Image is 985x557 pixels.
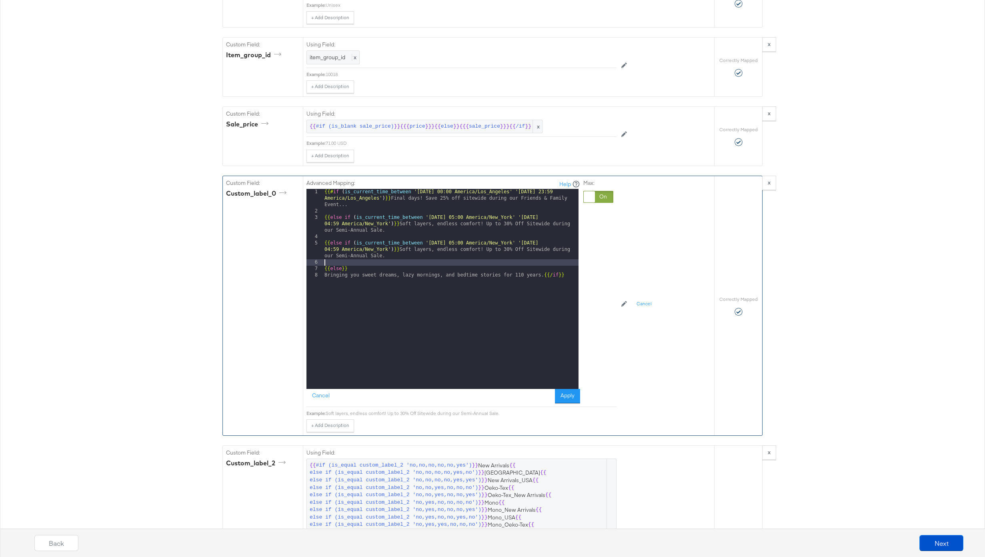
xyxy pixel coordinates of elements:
label: Using Field: [306,41,617,48]
span: {{{ [400,123,409,130]
span: else [441,123,453,130]
div: Example: [306,71,326,78]
strong: x [768,40,771,48]
label: Correctly Mapped [719,296,758,303]
div: 1 [306,189,323,208]
button: + Add Description [306,80,354,93]
span: }} [481,491,488,499]
span: }} [525,123,531,130]
span: {{{ [460,123,469,130]
label: Using Field: [306,449,617,457]
span: }} [481,506,488,514]
span: }} [478,484,484,492]
div: Soft layers, endless comfort! Up to 30% Off Sitewide during our Semi-Annual Sale. [326,410,617,417]
span: {{ [533,477,539,484]
span: {{ [310,462,316,469]
span: }} [478,469,484,477]
span: else if (is_equal custom_label_2 'no,yes,no,no,no,yes') [310,506,481,514]
span: }} [472,462,478,469]
label: Correctly Mapped [719,57,758,64]
span: }}} [425,123,434,130]
div: 2 [306,208,323,214]
button: x [762,37,776,52]
span: }} [481,514,488,521]
button: Back [34,535,78,551]
span: {{ [536,506,542,514]
label: Custom Field: [226,110,300,118]
span: {{ [545,491,552,499]
span: }} [394,123,400,130]
span: }} [481,521,488,529]
button: x [762,106,776,121]
span: else if (is_equal custom_label_2 'no,no,yes,no,no,yes') [310,491,481,499]
strong: x [768,449,771,456]
div: Example: [306,410,326,417]
div: 4 [306,234,323,240]
strong: x [768,110,771,117]
div: 3 [306,214,323,234]
button: + Add Description [306,419,354,432]
div: custom_label_0 [226,189,289,198]
button: Cancel [632,298,657,311]
span: else if (is_equal custom_label_2 'no,yes,no,no,yes,no') [310,514,481,521]
span: x [533,120,542,133]
div: 8 [306,272,323,278]
label: Max: [583,179,613,187]
div: Example: [306,2,326,8]
div: 7 [306,266,323,272]
button: Apply [555,389,580,403]
span: }} [478,499,484,507]
div: Example: [306,140,326,146]
span: {{ [499,499,505,507]
span: x [352,54,356,61]
span: /if [516,123,525,130]
label: Correctly Mapped [719,126,758,133]
span: {{ [310,123,316,130]
span: else if (is_equal custom_label_2 'no,yes,yes,no,no,no') [310,521,481,529]
span: {{ [540,469,547,477]
div: sale_price [226,120,271,129]
span: #if (is_equal custom_label_2 'no,no,no,no,no,yes') [316,462,472,469]
label: Custom Field: [226,449,300,457]
button: Next [919,535,963,551]
span: price [410,123,425,130]
a: Help [559,180,571,188]
div: 71.00 USD [326,140,617,146]
button: + Add Description [306,11,354,24]
span: item_group_id [310,54,345,61]
label: Advanced Mapping: [306,179,355,187]
div: 5 [306,240,323,259]
span: {{ [528,521,535,529]
span: else if (is_equal custom_label_2 'no,no,yes,no,no,no') [310,484,478,492]
span: #if (is_blank sale_price) [316,123,394,130]
span: else if (is_equal custom_label_2 'no,no,no,no,yes,no') [310,469,478,477]
label: Custom Field: [226,41,300,48]
strong: x [768,179,771,186]
div: item_group_id [226,50,284,60]
button: + Add Description [306,150,354,162]
div: Unisex [326,2,617,8]
button: x [762,176,776,190]
span: {{ [509,462,516,469]
span: {{ [434,123,441,130]
label: Custom Field: [226,179,300,187]
span: {{ [515,514,522,521]
div: custom_label_2 [226,459,288,468]
div: 10018 [326,71,617,78]
button: x [762,445,776,460]
button: Cancel [306,389,335,403]
span: }} [481,477,488,484]
span: else if (is_equal custom_label_2 'no,yes,no,no,no,no') [310,499,478,507]
span: else if (is_equal custom_label_2 'no,no,no,no,yes,yes') [310,477,481,484]
span: }}} [500,123,509,130]
span: sale_price [469,123,500,130]
span: {{ [508,484,515,492]
div: 6 [306,259,323,266]
label: Using Field: [306,110,617,118]
span: }} [453,123,460,130]
span: {{ [509,123,516,130]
